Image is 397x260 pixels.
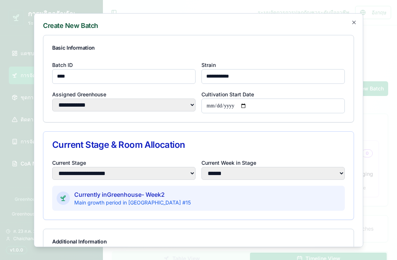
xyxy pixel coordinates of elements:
[52,238,345,245] div: Additional Information
[52,140,345,149] div: Current Stage & Room Allocation
[52,91,106,97] label: Assigned Greenhouse
[74,190,191,199] p: Currently in Greenhouse - Week 2
[43,22,354,29] h2: Create New Batch
[201,91,254,97] label: Cultivation Start Date
[201,61,216,68] label: Strain
[52,44,345,51] div: Basic Information
[52,159,86,165] label: Current Stage
[201,159,256,165] label: Current Week in Stage
[74,199,191,206] p: Main growth period in [GEOGRAPHIC_DATA] #15
[52,61,73,68] label: Batch ID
